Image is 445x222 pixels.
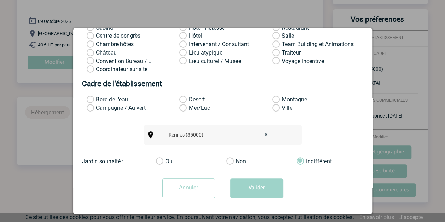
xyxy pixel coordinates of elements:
span: Intervenant / Consultant [189,41,249,47]
span: Casino [96,24,113,31]
label: Montagne [272,96,291,103]
span: × [265,130,268,140]
span: Château [96,49,117,56]
span: Rennes (35000) [166,130,275,140]
span: Centre de congrès [96,32,140,39]
span: Hôtel [189,32,202,39]
label: Indifférent [297,158,311,165]
label: Bord de l'eau [87,96,105,103]
label: Mer/Lac [179,104,198,112]
label: Oui [156,158,170,165]
span: Restaurant [282,24,309,31]
label: Ville [272,104,291,112]
div: Jardin souhaité : [82,158,152,165]
span: Hôte - Hôtesse [189,24,225,31]
h2: Cadre de l'établissement [82,80,363,88]
span: Lieu atypique [189,49,222,56]
label: Non [226,158,240,165]
span: Traiteur [282,49,301,56]
label: Campagne / Au vert [87,104,105,112]
span: Voyage Incentive [282,58,324,64]
input: Annuler [162,178,215,198]
span: Team Building et Animations [282,41,354,47]
span: Chambre hôtes [96,41,134,47]
span: Coordinateur sur site [96,66,147,72]
span: Salle [282,32,294,39]
label: Desert [179,96,198,103]
span: Convention Bureau / Office de Tourisme / CDT / CRT [96,58,153,64]
span: Lieu culturel / Musée [189,58,241,64]
button: Valider [230,178,283,198]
